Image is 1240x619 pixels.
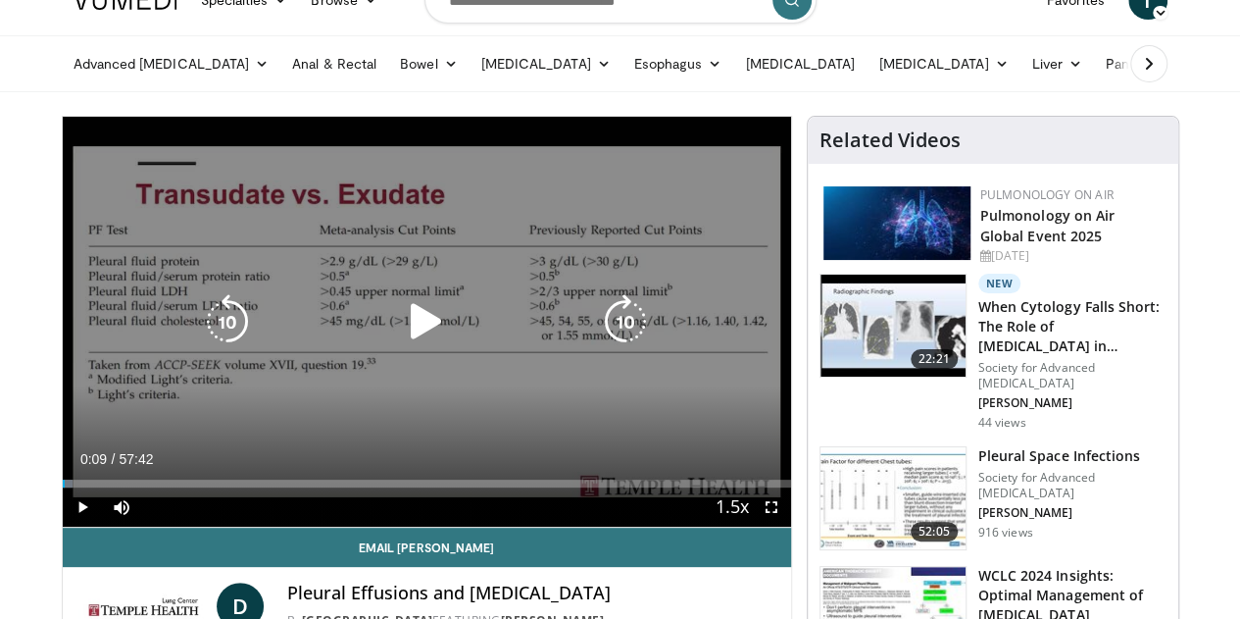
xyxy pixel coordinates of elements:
video-js: Video Player [63,117,791,528]
p: Society for Advanced [MEDICAL_DATA] [978,470,1166,501]
a: Esophagus [622,44,734,83]
p: [PERSON_NAME] [978,395,1166,411]
a: Email [PERSON_NAME] [63,528,791,567]
span: 52:05 [911,522,958,542]
a: Anal & Rectal [280,44,388,83]
a: Liver [1019,44,1093,83]
a: Advanced [MEDICAL_DATA] [62,44,281,83]
h4: Related Videos [819,129,961,152]
p: Society for Advanced [MEDICAL_DATA] [978,360,1166,391]
a: Pulmonology on Air [980,186,1114,203]
img: 119acc87-4b87-43a4-9ec1-3ab87ec69fe1.150x105_q85_crop-smart_upscale.jpg [820,275,966,377]
p: [PERSON_NAME] [978,505,1166,521]
span: 57:42 [119,451,153,467]
a: 22:21 New When Cytology Falls Short: The Role of [MEDICAL_DATA] in Diagnosing Pl… Society for Adv... [819,274,1166,431]
span: 22:21 [911,349,958,369]
h3: Pleural Space Infections [978,446,1166,466]
div: Progress Bar [63,480,791,488]
button: Fullscreen [752,488,791,527]
img: c3619b51-c3a0-49e4-9a95-3f69edafa347.150x105_q85_crop-smart_upscale.jpg [820,447,966,549]
a: [MEDICAL_DATA] [470,44,622,83]
p: New [978,274,1021,293]
button: Mute [102,488,141,527]
p: 44 views [978,415,1026,431]
a: Bowel [388,44,469,83]
img: ba18d8f0-9906-4a98-861f-60482623d05e.jpeg.150x105_q85_autocrop_double_scale_upscale_version-0.2.jpg [823,186,970,260]
span: / [112,451,116,467]
a: 52:05 Pleural Space Infections Society for Advanced [MEDICAL_DATA] [PERSON_NAME] 916 views [819,446,1166,550]
button: Playback Rate [713,488,752,527]
a: [MEDICAL_DATA] [733,44,867,83]
a: [MEDICAL_DATA] [867,44,1019,83]
span: 0:09 [80,451,107,467]
h4: Pleural Effusions and [MEDICAL_DATA] [287,583,775,604]
button: Play [63,488,102,527]
a: Pulmonology on Air Global Event 2025 [980,206,1116,245]
h3: When Cytology Falls Short: The Role of [MEDICAL_DATA] in Diagnosing Pl… [978,297,1166,356]
div: [DATE] [980,247,1163,265]
p: 916 views [978,525,1033,541]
